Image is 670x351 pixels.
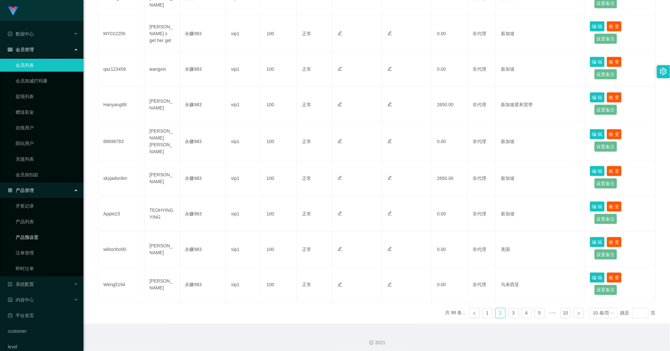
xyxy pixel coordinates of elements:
[226,51,261,87] td: vip1
[98,196,144,232] td: Apple23
[98,232,144,267] td: wilsonho90
[432,16,467,51] td: 0.00
[226,196,261,232] td: vip1
[473,139,486,144] span: 非代理
[16,231,78,244] a: 产品预设置
[144,51,180,87] td: wangxin
[387,139,392,143] i: 图标: edit
[302,139,311,144] span: 正常
[574,308,584,318] li: 下一页
[483,308,492,318] a: 1
[607,57,622,67] button: 账 变
[387,102,392,107] i: 图标: edit
[522,308,532,318] a: 4
[226,123,261,161] td: vip1
[180,232,226,267] td: 永赚983
[473,211,486,216] span: 非代理
[338,139,342,143] i: 图标: edit
[261,51,297,87] td: 100
[16,153,78,166] a: 充值列表
[180,267,226,303] td: 永赚983
[594,214,617,224] button: 设置备注
[261,267,297,303] td: 100
[387,66,392,71] i: 图标: edit
[8,31,34,37] span: 数据中心
[338,66,342,71] i: 图标: edit
[535,308,545,318] a: 5
[594,141,617,152] button: 设置备注
[594,285,617,295] button: 设置备注
[369,340,374,345] i: 图标: copyright
[547,308,558,318] span: •••
[180,87,226,123] td: 永赚983
[594,34,617,44] button: 设置备注
[226,267,261,303] td: vip1
[473,176,486,181] span: 非代理
[387,211,392,216] i: 图标: edit
[302,176,311,181] span: 正常
[302,66,311,72] span: 正常
[89,339,665,346] div: 2021
[302,282,311,287] span: 正常
[144,87,180,123] td: [PERSON_NAME]
[16,106,78,119] a: 赠送彩金
[180,123,226,161] td: 永赚983
[432,123,467,161] td: 0.00
[469,308,480,318] li: 上一页
[496,16,584,51] td: 新加坡
[8,47,34,52] span: 会员管理
[594,249,617,260] button: 设置备注
[561,308,571,318] li: 10
[144,196,180,232] td: TEOHYINGYING
[144,16,180,51] td: [PERSON_NAME] s get her get
[226,87,261,123] td: vip1
[8,32,12,36] i: 图标: check-circle-o
[473,312,476,315] i: 图标: left
[180,51,226,87] td: 永赚983
[180,161,226,196] td: 永赚983
[508,308,519,318] li: 3
[590,237,605,247] button: 编 辑
[16,262,78,275] a: 即时注单
[593,308,610,318] div: 10 条/页
[338,282,342,287] i: 图标: edit
[8,47,12,52] i: 图标: table
[180,196,226,232] td: 永赚983
[590,92,605,103] button: 编 辑
[496,161,584,196] td: 新加坡
[594,105,617,115] button: 设置备注
[16,246,78,259] a: 注单管理
[496,308,505,318] a: 2
[261,196,297,232] td: 100
[496,232,584,267] td: 美国
[432,196,467,232] td: 0.00
[8,297,34,302] span: 内容中心
[226,16,261,51] td: vip1
[98,16,144,51] td: MY012256
[338,176,342,180] i: 图标: edit
[496,196,584,232] td: 新加坡
[561,308,571,318] a: 10
[8,7,18,16] img: logo.9652507e.png
[16,199,78,212] a: 开奖记录
[98,267,144,303] td: Weng5194
[590,57,605,67] button: 编 辑
[261,87,297,123] td: 100
[16,137,78,150] a: 陪玩用户
[261,161,297,196] td: 100
[577,312,581,315] i: 图标: right
[473,282,486,287] span: 非代理
[8,282,12,286] i: 图标: form
[302,247,311,252] span: 正常
[607,201,622,212] button: 账 变
[387,282,392,287] i: 图标: edit
[261,16,297,51] td: 100
[496,267,584,303] td: 马来西亚
[610,311,614,316] i: 图标: down
[8,309,78,322] a: 图标: dashboard平台首页
[261,123,297,161] td: 100
[144,161,180,196] td: [PERSON_NAME]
